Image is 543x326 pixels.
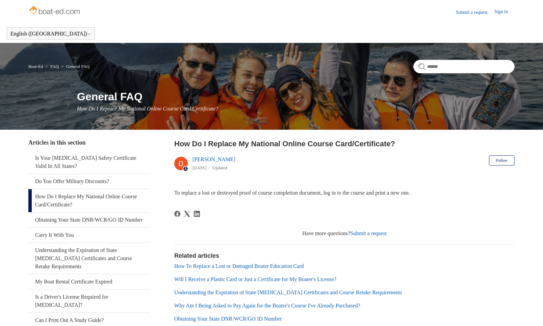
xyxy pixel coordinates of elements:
[28,228,150,243] a: Carry It With You
[192,165,207,170] time: 03/01/2024, 17:03
[28,64,43,69] a: Boat-Ed
[77,106,218,111] span: How Do I Replace My National Online Course Card/Certificate?
[194,211,200,217] svg: Share this page on LinkedIn
[184,211,190,217] a: X Corp
[174,316,282,322] a: Obtaining Your State DNR/WCR/GO ID Number
[174,190,410,196] span: To replace a lost or destroyed proof of course completion document, log in to the course and prin...
[184,211,190,217] svg: Share this page on X Corp
[28,64,44,69] li: Boat-Ed
[28,274,150,289] a: My Boat Rental Certificate Expired
[50,64,59,69] a: FAQ
[60,64,89,69] li: General FAQ
[456,9,494,16] a: Submit a request
[174,251,515,260] h2: Related articles
[174,276,336,282] a: Will I Receive a Plastic Card or Just a Certificate for My Boater's License?
[413,60,515,73] input: Search
[174,138,515,149] h2: How Do I Replace My National Online Course Card/Certificate?
[174,290,402,295] a: Understanding the Expiration of State [MEDICAL_DATA] Certificates and Course Retake Requirements
[28,290,150,312] a: Is a Driver's License Required for [MEDICAL_DATA]?
[10,31,91,37] button: English ([GEOGRAPHIC_DATA])
[44,64,60,69] li: FAQ
[494,8,515,16] a: Sign in
[174,263,304,269] a: How To Replace a Lost or Damaged Boater Education Card
[194,211,200,217] a: LinkedIn
[28,151,150,174] a: Is Your [MEDICAL_DATA] Safety Certificate Valid In All States?
[28,139,85,146] span: Articles in this section
[28,243,150,274] a: Understanding the Expiration of State [MEDICAL_DATA] Certificates and Course Retake Requirements
[174,229,515,237] div: Have more questions?
[174,211,180,217] svg: Share this page on Facebook
[28,189,150,212] a: How Do I Replace My National Online Course Card/Certificate?
[520,303,538,321] div: Live chat
[192,156,235,162] a: [PERSON_NAME]
[350,230,387,236] a: Submit a request
[489,155,515,166] button: Follow Article
[28,212,150,227] a: Obtaining Your State DNR/WCR/GO ID Number
[174,303,360,308] a: Why Am I Being Asked to Pay Again for the Boater's Course I've Already Purchased?
[66,64,89,69] a: General FAQ
[28,174,150,189] a: Do You Offer Military Discounts?
[28,4,82,18] img: Boat-Ed Help Center home page
[77,89,515,105] h1: General FAQ
[212,165,227,170] li: Updated
[174,211,180,217] a: Facebook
